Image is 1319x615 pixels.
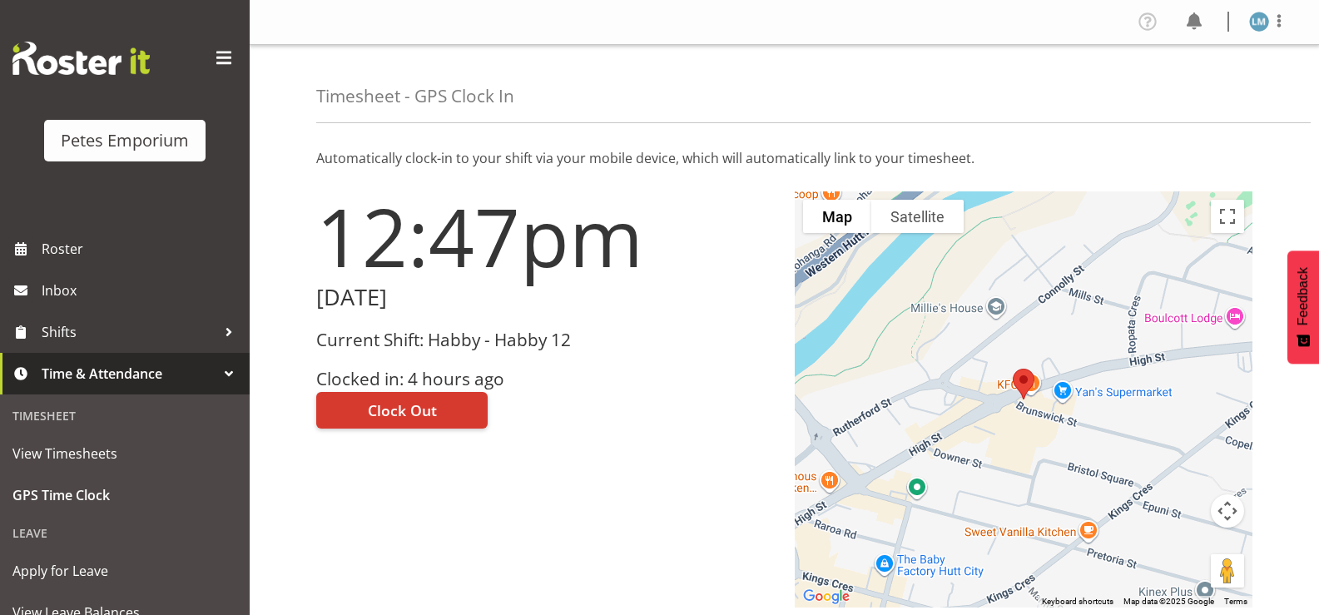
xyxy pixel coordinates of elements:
button: Show street map [803,200,871,233]
span: Apply for Leave [12,558,237,583]
img: Rosterit website logo [12,42,150,75]
span: Clock Out [368,399,437,421]
a: Apply for Leave [4,550,245,592]
button: Toggle fullscreen view [1211,200,1244,233]
button: Keyboard shortcuts [1042,596,1113,608]
img: Google [799,586,854,608]
a: GPS Time Clock [4,474,245,516]
span: View Timesheets [12,441,237,466]
button: Show satellite imagery [871,200,964,233]
h3: Current Shift: Habby - Habby 12 [316,330,775,350]
span: Map data ©2025 Google [1123,597,1214,606]
a: Open this area in Google Maps (opens a new window) [799,586,854,608]
p: Automatically clock-in to your shift via your mobile device, which will automatically link to you... [316,148,1252,168]
h4: Timesheet - GPS Clock In [316,87,514,106]
h1: 12:47pm [316,191,775,281]
a: View Timesheets [4,433,245,474]
span: Inbox [42,278,241,303]
span: Time & Attendance [42,361,216,386]
button: Drag Pegman onto the map to open Street View [1211,554,1244,588]
span: GPS Time Clock [12,483,237,508]
button: Clock Out [316,392,488,429]
h2: [DATE] [316,285,775,310]
span: Feedback [1296,267,1311,325]
button: Map camera controls [1211,494,1244,528]
div: Timesheet [4,399,245,433]
span: Shifts [42,320,216,345]
div: Leave [4,516,245,550]
h3: Clocked in: 4 hours ago [316,369,775,389]
button: Feedback - Show survey [1287,250,1319,364]
div: Petes Emporium [61,128,189,153]
span: Roster [42,236,241,261]
img: lianne-morete5410.jpg [1249,12,1269,32]
a: Terms (opens in new tab) [1224,597,1247,606]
